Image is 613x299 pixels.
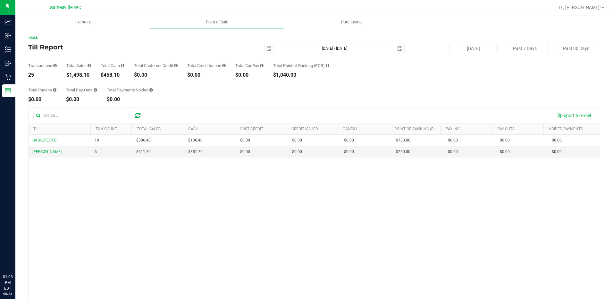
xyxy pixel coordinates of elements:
[66,64,91,68] div: Total Sales
[66,88,97,92] div: Total Pay-Outs
[549,127,583,131] a: Voided Payments
[95,149,97,155] span: 6
[292,149,302,155] span: $0.00
[559,5,601,10] span: Hi, [PERSON_NAME]!
[53,88,56,92] i: Sum of all cash pay-ins added to tills within the date range.
[101,64,124,68] div: Total Cash
[265,44,273,53] span: select
[197,19,237,25] span: Point of Sale
[136,149,151,155] span: $611.70
[33,127,40,131] a: Till
[394,127,440,131] a: Point of Banking (POB)
[5,46,11,53] inline-svg: Inventory
[552,149,562,155] span: $0.00
[6,248,26,267] iframe: Resource center
[134,73,178,78] div: $0.00
[187,64,226,68] div: Total Credit Issued
[95,137,99,143] span: 19
[343,127,357,131] a: CanPay
[501,44,549,53] button: Past 7 Days
[552,137,562,143] span: $0.00
[28,44,219,51] h4: Till Report
[107,97,153,102] div: $0.00
[5,74,11,80] inline-svg: Retail
[240,127,263,131] a: Cust Credit
[66,73,91,78] div: $1,498.10
[240,137,250,143] span: $0.00
[552,44,600,53] button: Past 30 Days
[235,73,264,78] div: $0.00
[5,60,11,66] inline-svg: Outbound
[28,35,38,40] a: Back
[448,149,458,155] span: $0.00
[3,274,13,291] p: 01:08 PM EDT
[235,64,264,68] div: Total CanPay
[448,137,458,143] span: $0.00
[344,149,354,155] span: $0.00
[32,138,56,142] span: GABI-GRECKO
[326,64,329,68] i: Sum of the successful, non-voided point-of-banking payment transaction amounts, both via payment ...
[33,111,130,120] input: Search...
[15,15,150,29] a: Inventory
[260,64,264,68] i: Sum of all successful, non-voided payment transaction amounts using CanPay (as well as manual Can...
[53,64,57,68] i: Count of all successful payment transactions, possibly including voids, refunds, and cash-back fr...
[28,88,56,92] div: Total Pay-Ins
[497,127,515,131] a: Pay Outs
[66,19,99,25] span: Inventory
[88,64,91,68] i: Sum of all successful, non-voided payment transaction amounts (excluding tips and transaction fee...
[174,64,178,68] i: Sum of all successful, non-voided payment transaction amounts using account credit as the payment...
[284,15,419,29] a: Purchasing
[291,127,318,131] a: Credit Issued
[3,291,13,296] p: 08/23
[32,149,62,154] span: [PERSON_NAME]
[19,247,27,254] iframe: Resource center unread badge
[5,19,11,25] inline-svg: Analytics
[446,127,459,131] a: Pay Ins
[134,64,178,68] div: Total Customer Credit
[28,97,56,102] div: $0.00
[552,110,595,121] button: Export to Excel
[28,64,57,68] div: Transactions
[101,73,124,78] div: $458.10
[188,149,203,155] span: $351.70
[121,64,124,68] i: Sum of all successful, non-voided cash payment transaction amounts (excluding tips and transactio...
[222,64,226,68] i: Sum of all successful refund transaction amounts from purchase returns resulting in account credi...
[240,149,250,155] span: $0.00
[395,44,404,53] span: select
[96,127,117,131] a: TXN Count
[50,5,81,10] span: Gainesville WC
[188,127,198,131] a: Cash
[150,15,284,29] a: Point of Sale
[5,88,11,94] inline-svg: Reports
[28,73,57,78] div: 25
[500,149,510,155] span: $0.00
[137,127,161,131] a: Total Sales
[188,137,203,143] span: $106.40
[396,149,410,155] span: $260.00
[107,88,153,92] div: Total Payments Voided
[344,137,354,143] span: $0.00
[396,137,410,143] span: $780.00
[292,137,302,143] span: $0.00
[449,44,498,53] button: [DATE]
[149,88,153,92] i: Sum of all voided payment transaction amounts (excluding tips and transaction fees) within the da...
[500,137,510,143] span: $0.00
[136,137,151,143] span: $886.40
[273,73,329,78] div: $1,040.00
[66,97,97,102] div: $0.00
[273,64,329,68] div: Total Point of Banking (POB)
[5,32,11,39] inline-svg: Inbound
[187,73,226,78] div: $0.00
[332,19,370,25] span: Purchasing
[94,88,97,92] i: Sum of all cash pay-outs removed from tills within the date range.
